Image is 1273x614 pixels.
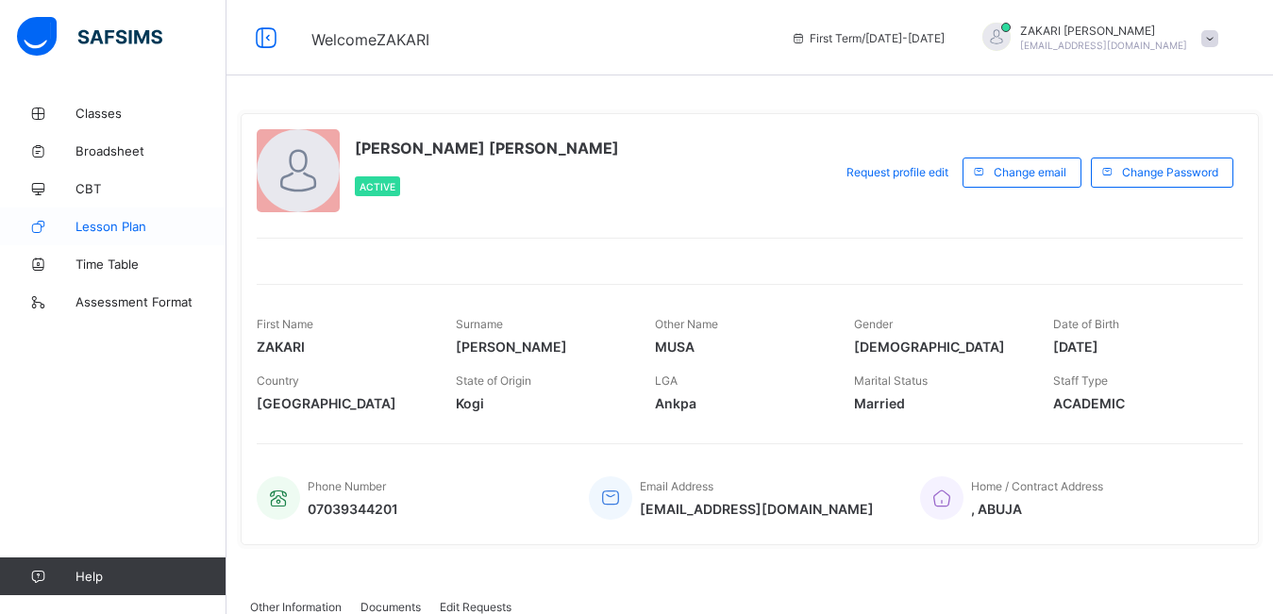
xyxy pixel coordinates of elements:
span: Documents [360,600,421,614]
div: ZAKARIAHMED [963,23,1228,54]
span: Other Information [250,600,342,614]
span: Married [854,395,1025,411]
span: Home / Contract Address [971,479,1103,493]
span: 07039344201 [308,501,398,517]
span: Staff Type [1053,373,1108,388]
span: Change email [994,165,1066,179]
span: Welcome ZAKARI [311,30,429,49]
span: Kogi [456,395,627,411]
span: [DATE] [1053,339,1224,355]
span: session/term information [791,31,945,45]
span: Country [257,373,299,388]
span: Marital Status [854,373,928,388]
span: , ABUJA [971,501,1103,517]
span: Ankpa [655,395,826,411]
span: [DEMOGRAPHIC_DATA] [854,339,1025,355]
span: CBT [75,181,226,196]
span: Time Table [75,257,226,272]
span: Surname [456,317,503,331]
span: Other Name [655,317,718,331]
span: Active [360,181,395,192]
img: safsims [17,17,162,57]
span: Phone Number [308,479,386,493]
span: Gender [854,317,893,331]
span: [GEOGRAPHIC_DATA] [257,395,427,411]
span: Help [75,569,226,584]
span: LGA [655,373,678,388]
span: Classes [75,106,226,121]
span: Email Address [640,479,713,493]
span: First Name [257,317,313,331]
span: ACADEMIC [1053,395,1224,411]
span: MUSA [655,339,826,355]
span: Date of Birth [1053,317,1119,331]
span: ZAKARI [257,339,427,355]
span: [EMAIL_ADDRESS][DOMAIN_NAME] [640,501,874,517]
span: Request profile edit [846,165,948,179]
span: [PERSON_NAME] [PERSON_NAME] [355,139,619,158]
span: Assessment Format [75,294,226,309]
span: Change Password [1122,165,1218,179]
span: Broadsheet [75,143,226,158]
span: Lesson Plan [75,219,226,234]
span: [EMAIL_ADDRESS][DOMAIN_NAME] [1020,40,1187,51]
span: State of Origin [456,373,531,388]
span: [PERSON_NAME] [456,339,627,355]
span: Edit Requests [440,600,511,614]
span: ZAKARI [PERSON_NAME] [1020,24,1187,38]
